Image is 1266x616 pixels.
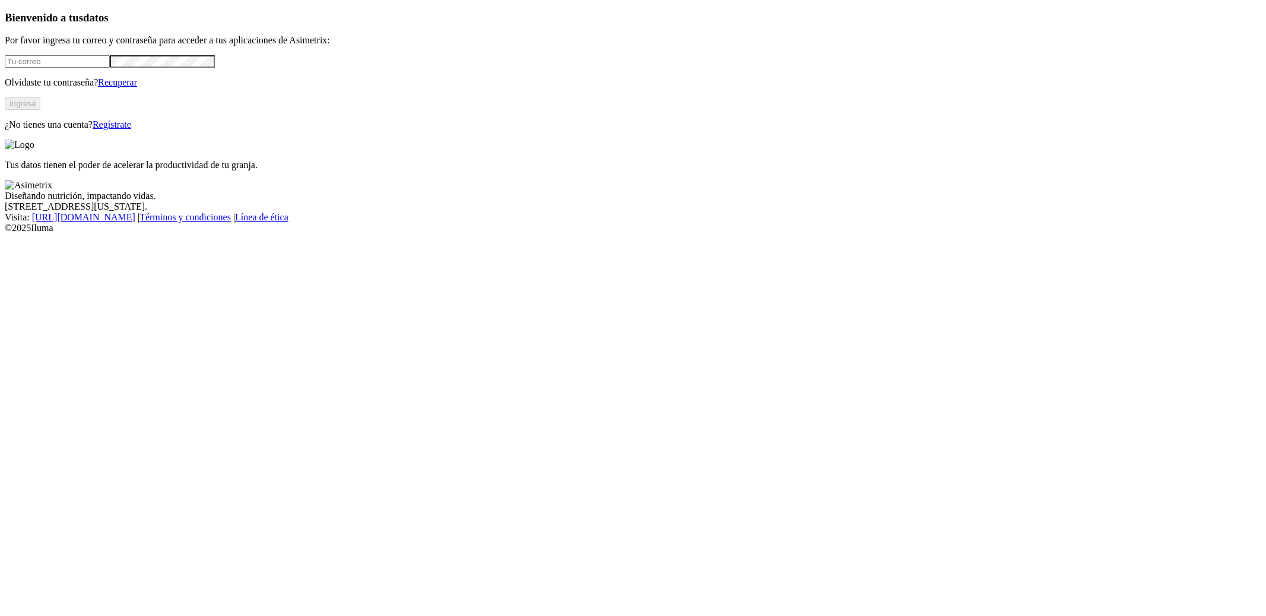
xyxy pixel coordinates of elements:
[5,35,1261,46] p: Por favor ingresa tu correo y contraseña para acceder a tus aplicaciones de Asimetrix:
[5,55,110,68] input: Tu correo
[5,212,1261,223] div: Visita : | |
[235,212,288,222] a: Línea de ética
[5,191,1261,201] div: Diseñando nutrición, impactando vidas.
[5,201,1261,212] div: [STREET_ADDRESS][US_STATE].
[5,160,1261,170] p: Tus datos tienen el poder de acelerar la productividad de tu granja.
[5,119,1261,130] p: ¿No tienes una cuenta?
[5,223,1261,233] div: © 2025 Iluma
[32,212,135,222] a: [URL][DOMAIN_NAME]
[5,97,40,110] button: Ingresa
[5,140,34,150] img: Logo
[139,212,231,222] a: Términos y condiciones
[98,77,137,87] a: Recuperar
[5,11,1261,24] h3: Bienvenido a tus
[93,119,131,129] a: Regístrate
[5,180,52,191] img: Asimetrix
[83,11,109,24] span: datos
[5,77,1261,88] p: Olvidaste tu contraseña?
